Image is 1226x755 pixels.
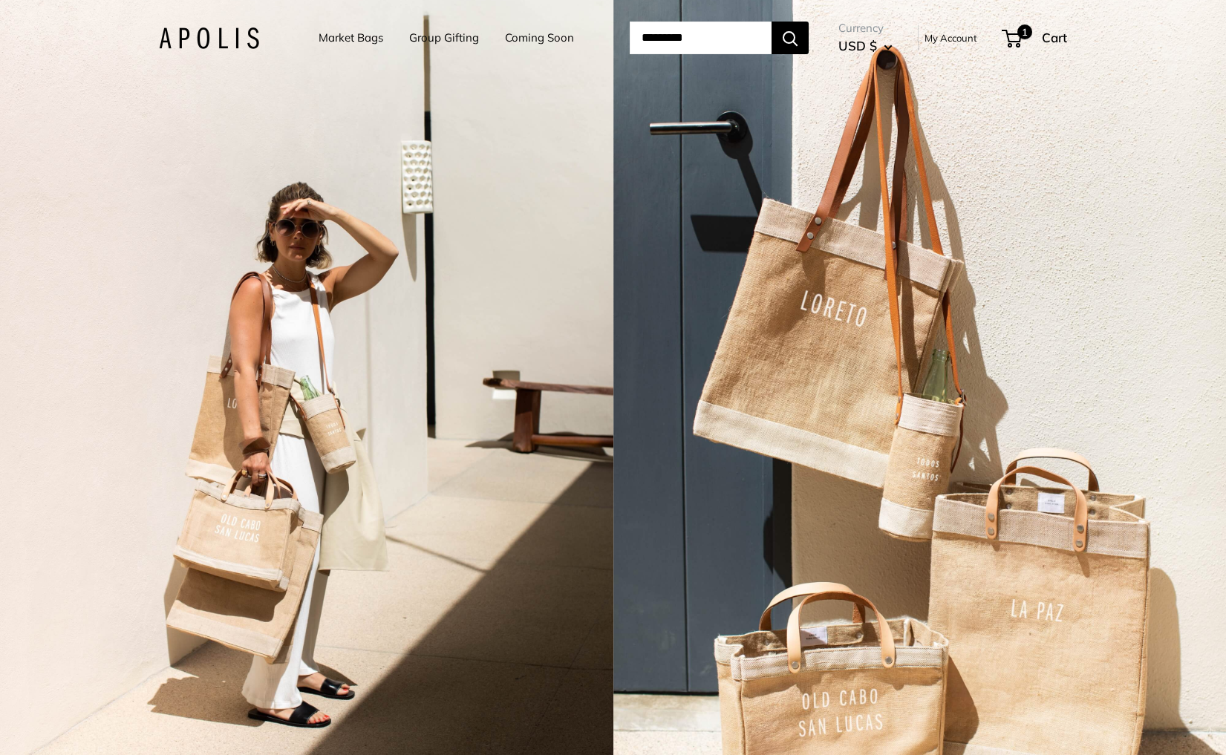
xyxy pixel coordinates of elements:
span: 1 [1017,24,1032,39]
span: Cart [1042,30,1067,45]
button: Search [772,22,809,54]
input: Search... [630,22,772,54]
img: Apolis [159,27,259,49]
span: USD $ [838,38,877,53]
span: Currency [838,18,893,39]
iframe: Sign Up via Text for Offers [12,699,159,743]
a: Market Bags [319,27,383,48]
a: My Account [925,29,977,47]
a: Coming Soon [505,27,574,48]
a: 1 Cart [1003,26,1067,50]
a: Group Gifting [409,27,479,48]
button: USD $ [838,34,893,58]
